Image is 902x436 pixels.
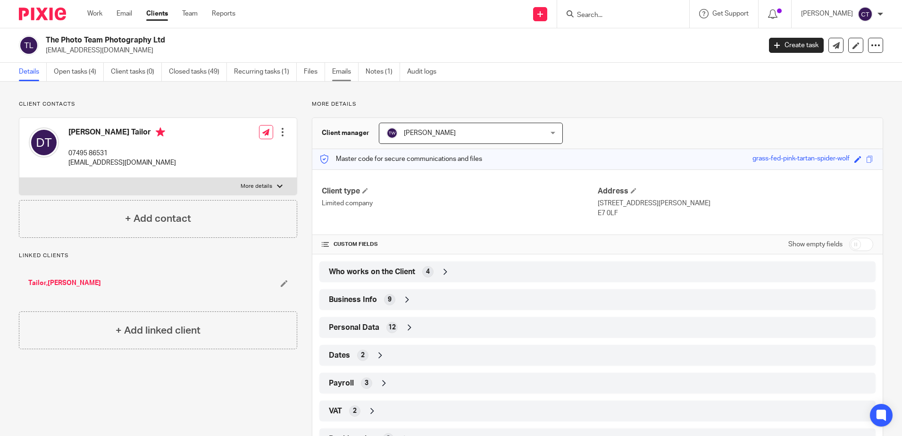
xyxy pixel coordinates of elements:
span: 4 [426,267,430,277]
p: More details [241,183,272,190]
a: Emails [332,63,359,81]
label: Show empty fields [788,240,843,249]
img: svg%3E [858,7,873,22]
span: VAT [329,406,342,416]
a: Open tasks (4) [54,63,104,81]
a: Reports [212,9,235,18]
p: Master code for secure communications and files [319,154,482,164]
a: Audit logs [407,63,443,81]
a: Email [117,9,132,18]
span: 3 [365,378,368,388]
div: grass-fed-pink-tartan-spider-wolf [752,154,850,165]
h4: + Add linked client [116,323,200,338]
a: Client tasks (0) [111,63,162,81]
p: [EMAIL_ADDRESS][DOMAIN_NAME] [46,46,755,55]
a: Create task [769,38,824,53]
span: 2 [361,351,365,360]
p: E7 0LF [598,209,873,218]
p: More details [312,101,883,108]
input: Search [576,11,661,20]
img: svg%3E [19,35,39,55]
p: 07495 86531 [68,149,176,158]
a: Recurring tasks (1) [234,63,297,81]
h4: + Add contact [125,211,191,226]
p: [EMAIL_ADDRESS][DOMAIN_NAME] [68,158,176,168]
span: [PERSON_NAME] [404,130,456,136]
p: Limited company [322,199,597,208]
span: 9 [388,295,392,304]
span: Dates [329,351,350,361]
span: 2 [353,406,357,416]
a: Tailor,[PERSON_NAME] [28,278,101,288]
a: Files [304,63,325,81]
span: Who works on the Client [329,267,415,277]
h4: CUSTOM FIELDS [322,241,597,248]
a: Team [182,9,198,18]
i: Primary [156,127,165,137]
p: Client contacts [19,101,297,108]
img: Pixie [19,8,66,20]
h2: The Photo Team Photography Ltd [46,35,613,45]
p: [STREET_ADDRESS][PERSON_NAME] [598,199,873,208]
a: Details [19,63,47,81]
h3: Client manager [322,128,369,138]
a: Clients [146,9,168,18]
a: Notes (1) [366,63,400,81]
p: [PERSON_NAME] [801,9,853,18]
h4: [PERSON_NAME] Tailor [68,127,176,139]
p: Linked clients [19,252,297,260]
span: 12 [388,323,396,332]
h4: Address [598,186,873,196]
span: Payroll [329,378,354,388]
span: Personal Data [329,323,379,333]
img: svg%3E [386,127,398,139]
img: svg%3E [29,127,59,158]
a: Closed tasks (49) [169,63,227,81]
h4: Client type [322,186,597,196]
span: Business Info [329,295,377,305]
span: Get Support [712,10,749,17]
a: Work [87,9,102,18]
